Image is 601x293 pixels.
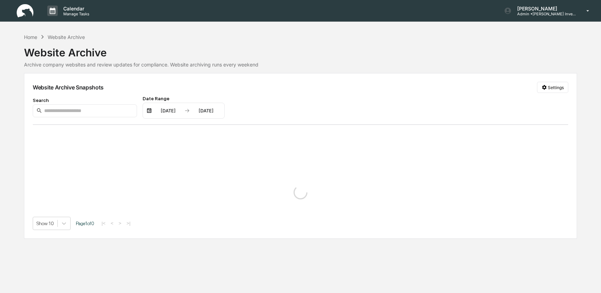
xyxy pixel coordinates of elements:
p: Calendar [58,6,93,11]
div: [DATE] [191,108,221,113]
span: Page 1 of 0 [76,221,94,226]
div: Home [24,34,37,40]
img: logo [17,4,33,18]
div: [DATE] [153,108,183,113]
div: Website Archive Snapshots [33,84,104,91]
p: [PERSON_NAME] [512,6,576,11]
button: > [117,220,123,226]
div: Website Archive [24,41,577,59]
button: Settings [537,82,568,93]
div: Website Archive [48,34,85,40]
div: Archive company websites and review updates for compliance. Website archiving runs every weekend [24,62,577,68]
div: Search [33,97,137,103]
div: Date Range [143,96,225,101]
img: arrow right [184,108,190,113]
button: >| [125,220,133,226]
button: |< [99,220,107,226]
button: < [109,220,115,226]
p: Manage Tasks [58,11,93,16]
img: calendar [146,108,152,113]
p: Admin • [PERSON_NAME] Investment Advisory [512,11,576,16]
